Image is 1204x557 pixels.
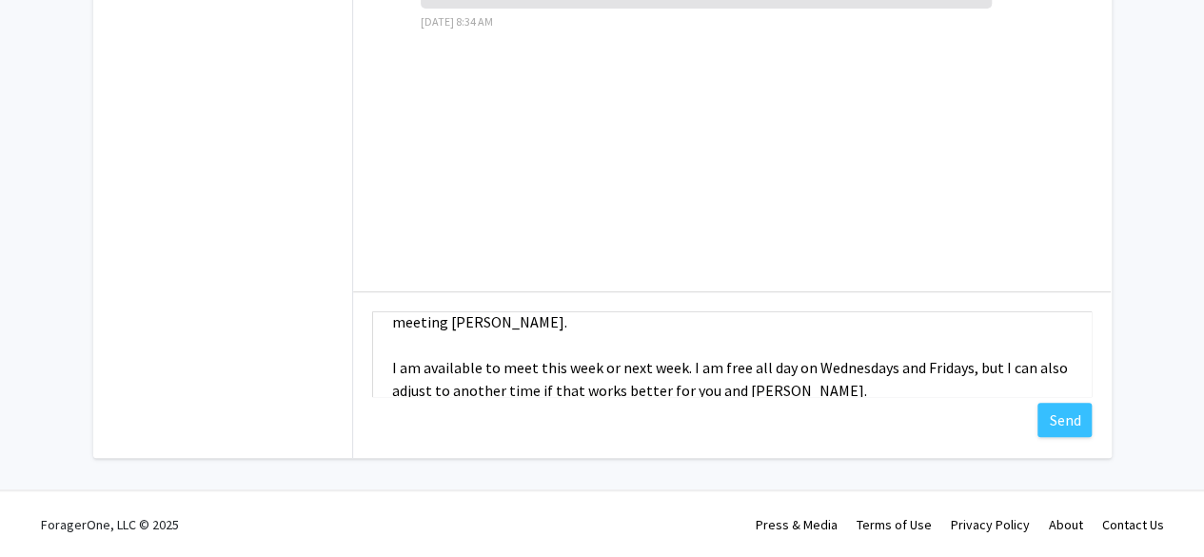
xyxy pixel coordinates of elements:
[421,14,493,29] span: [DATE] 8:34 AM
[756,516,838,533] a: Press & Media
[1049,516,1083,533] a: About
[1037,403,1092,437] button: Send
[1102,516,1164,533] a: Contact Us
[951,516,1030,533] a: Privacy Policy
[372,311,1092,397] textarea: Message
[857,516,932,533] a: Terms of Use
[14,471,81,543] iframe: Chat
